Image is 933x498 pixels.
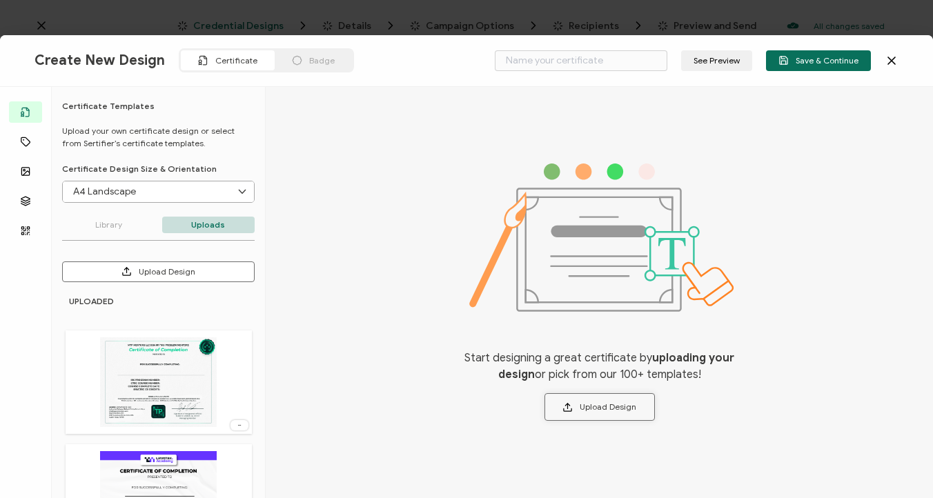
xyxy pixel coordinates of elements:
[460,350,740,383] span: Start designing a great certificate by or pick from our 100+ templates!
[766,50,871,71] button: Save & Continue
[544,393,655,421] button: Upload Design
[62,125,255,150] p: Upload your own certificate design or select from Sertifier’s certificate templates.
[778,55,858,66] span: Save & Continue
[864,432,933,498] iframe: Chat Widget
[62,163,255,174] p: Certificate Design Size & Orientation
[100,337,216,427] img: 9705589c-2e6f-4114-85f3-e8a45d6ef3ac.png
[69,296,252,306] h6: UPLOADED
[681,50,752,71] button: See Preview
[35,52,165,69] span: Create New Design
[62,217,155,233] p: Library
[215,55,257,66] span: Certificate
[62,261,255,282] button: Upload Design
[463,163,736,312] img: designs-certificate.svg
[62,101,255,111] h6: Certificate Templates
[162,217,255,233] p: Uploads
[309,55,335,66] span: Badge
[495,50,667,71] input: Name your certificate
[63,181,254,202] input: Select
